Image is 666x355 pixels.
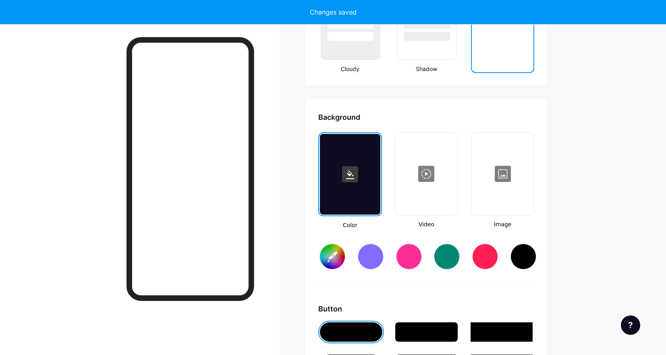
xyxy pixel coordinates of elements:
div: Changes saved [310,7,357,17]
div: Button [318,303,534,314]
div: Cloudy [318,65,382,73]
span: Video [395,220,458,229]
div: Shadow [395,65,458,73]
div: Background [318,112,534,123]
span: Image [471,220,534,229]
span: Color [318,221,382,230]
